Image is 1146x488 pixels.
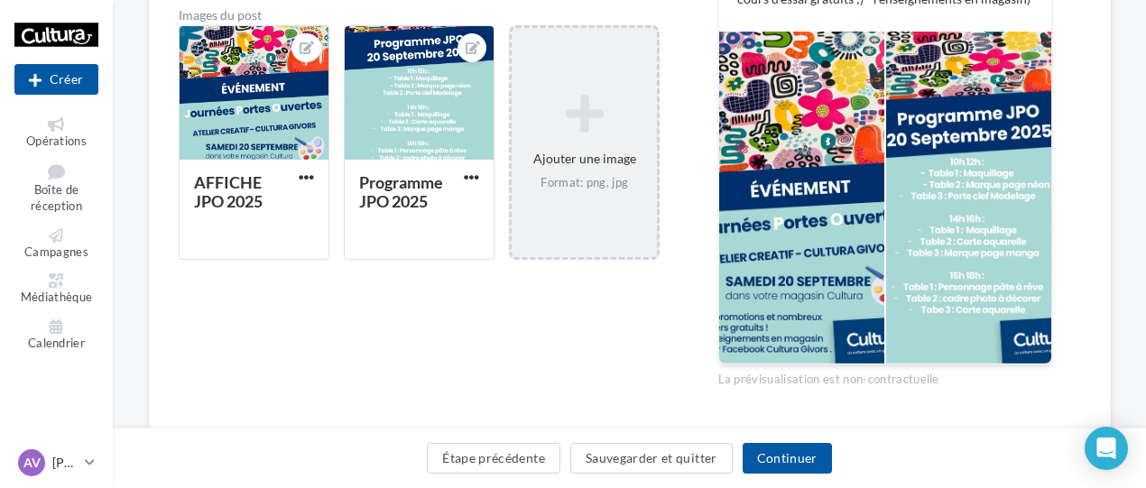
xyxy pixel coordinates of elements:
[14,160,98,217] a: Boîte de réception
[194,172,263,211] div: AFFICHE JPO 2025
[23,454,41,472] span: AV
[14,446,98,480] a: AV [PERSON_NAME]
[52,454,78,472] p: [PERSON_NAME]
[14,64,98,95] div: Nouvelle campagne
[21,290,93,305] span: Médiathèque
[743,443,832,474] button: Continuer
[14,114,98,152] a: Opérations
[1085,427,1128,470] div: Open Intercom Messenger
[28,336,85,350] span: Calendrier
[31,182,82,214] span: Boîte de réception
[427,443,560,474] button: Étape précédente
[24,244,88,259] span: Campagnes
[179,9,661,22] div: Images du post
[14,270,98,308] a: Médiathèque
[718,364,1052,388] div: La prévisualisation est non-contractuelle
[570,443,733,474] button: Sauvegarder et quitter
[26,134,87,148] span: Opérations
[14,225,98,263] a: Campagnes
[14,64,98,95] button: Créer
[14,316,98,354] a: Calendrier
[359,172,443,211] div: Programme JPO 2025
